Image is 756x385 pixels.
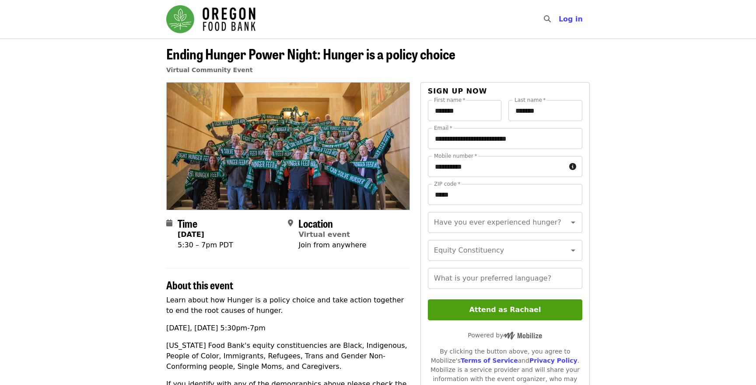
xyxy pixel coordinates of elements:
a: Virtual event [298,230,350,239]
p: Learn about how Hunger is a policy choice and take action together to end the root causes of hunger. [166,295,410,316]
img: Powered by Mobilize [503,332,542,340]
button: Open [567,244,579,257]
i: calendar icon [166,219,172,227]
label: ZIP code [434,181,460,187]
input: Email [428,128,582,149]
span: Location [298,215,333,231]
button: Attend as Rachael [428,299,582,320]
strong: [DATE] [178,230,204,239]
span: Join from anywhere [298,241,366,249]
div: 5:30 – 7pm PDT [178,240,233,250]
button: Log in [552,10,590,28]
span: Sign up now [428,87,487,95]
input: Search [556,9,563,30]
input: First name [428,100,502,121]
label: Email [434,125,452,131]
i: circle-info icon [569,163,576,171]
label: Last name [514,97,546,103]
span: About this event [166,277,233,292]
label: Mobile number [434,153,477,159]
input: ZIP code [428,184,582,205]
input: Last name [508,100,582,121]
input: What is your preferred language? [428,268,582,289]
a: Terms of Service [461,357,518,364]
button: Open [567,216,579,229]
p: [US_STATE] Food Bank's equity constituencies are Black, Indigenous, People of Color, Immigrants, ... [166,340,410,372]
i: search icon [544,15,551,23]
label: First name [434,97,465,103]
span: Log in [559,15,583,23]
span: Powered by [468,332,542,339]
i: map-marker-alt icon [288,219,293,227]
img: Ending Hunger Power Night: Hunger is a policy choice organized by Oregon Food Bank [167,83,409,209]
input: Mobile number [428,156,566,177]
span: Ending Hunger Power Night: Hunger is a policy choice [166,43,455,64]
a: Virtual Community Event [166,66,252,73]
img: Oregon Food Bank - Home [166,5,255,33]
p: [DATE], [DATE] 5:30pm-7pm [166,323,410,333]
a: Privacy Policy [529,357,577,364]
span: Time [178,215,197,231]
